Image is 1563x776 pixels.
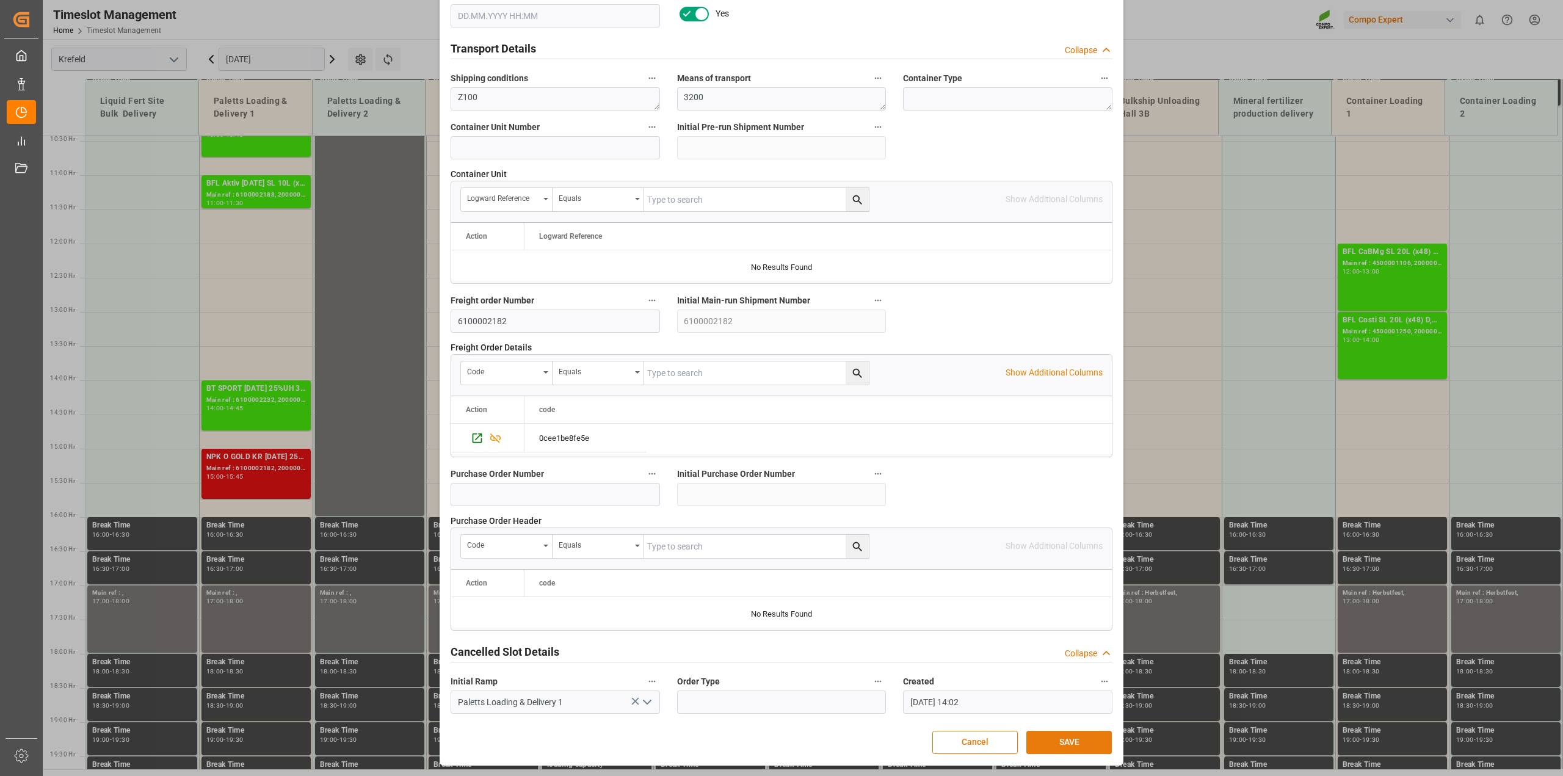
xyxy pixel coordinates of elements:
[466,405,487,414] div: Action
[870,466,886,482] button: Initial Purchase Order Number
[1097,673,1112,689] button: Created
[539,405,555,414] span: code
[644,119,660,135] button: Container Unit Number
[644,361,869,385] input: Type to search
[467,363,539,377] div: code
[451,40,536,57] h2: Transport Details
[716,7,729,20] span: Yes
[932,731,1018,754] button: Cancel
[870,292,886,308] button: Initial Main-run Shipment Number
[846,188,869,211] button: search button
[677,675,720,688] span: Order Type
[1006,366,1103,379] p: Show Additional Columns
[903,675,934,688] span: Created
[677,294,810,307] span: Initial Main-run Shipment Number
[451,4,660,27] input: DD.MM.YYYY HH:MM
[451,424,524,452] div: Press SPACE to select this row.
[553,361,644,385] button: open menu
[870,673,886,689] button: Order Type
[451,121,540,134] span: Container Unit Number
[467,190,539,204] div: Logward Reference
[677,468,795,480] span: Initial Purchase Order Number
[466,232,487,241] div: Action
[870,70,886,86] button: Means of transport
[461,361,553,385] button: open menu
[1065,647,1097,660] div: Collapse
[677,72,751,85] span: Means of transport
[559,537,631,551] div: Equals
[644,292,660,308] button: Freight order Number
[451,691,660,714] input: Type to search/select
[524,424,647,452] div: Press SPACE to select this row.
[644,466,660,482] button: Purchase Order Number
[451,644,559,660] h2: Cancelled Slot Details
[677,87,887,111] textarea: 3200
[644,70,660,86] button: Shipping conditions
[644,188,869,211] input: Type to search
[553,535,644,558] button: open menu
[451,87,660,111] textarea: Z100
[870,119,886,135] button: Initial Pre-run Shipment Number
[1097,70,1112,86] button: Container Type
[846,361,869,385] button: search button
[451,72,528,85] span: Shipping conditions
[559,363,631,377] div: Equals
[553,188,644,211] button: open menu
[466,579,487,587] div: Action
[677,121,804,134] span: Initial Pre-run Shipment Number
[1026,731,1112,754] button: SAVE
[461,535,553,558] button: open menu
[524,424,647,452] div: 0cee1be8fe5e
[903,72,962,85] span: Container Type
[846,535,869,558] button: search button
[467,537,539,551] div: code
[461,188,553,211] button: open menu
[451,515,542,528] span: Purchase Order Header
[451,341,532,354] span: Freight Order Details
[644,673,660,689] button: Initial Ramp
[903,691,1112,714] input: DD.MM.YYYY HH:MM
[539,232,602,241] span: Logward Reference
[559,190,631,204] div: Equals
[644,535,869,558] input: Type to search
[637,693,655,712] button: open menu
[539,579,555,587] span: code
[1065,44,1097,57] div: Collapse
[451,675,498,688] span: Initial Ramp
[451,468,544,480] span: Purchase Order Number
[451,294,534,307] span: Freight order Number
[451,168,507,181] span: Container Unit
